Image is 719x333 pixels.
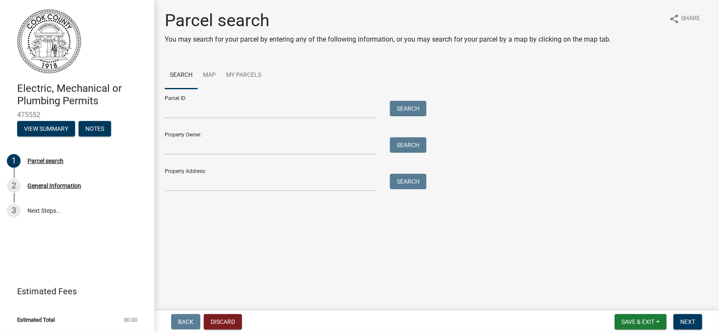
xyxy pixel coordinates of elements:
[124,317,137,323] span: $0.00
[221,62,266,89] a: My Parcels
[198,62,221,89] a: Map
[390,174,426,189] button: Search
[165,10,611,31] h1: Parcel search
[390,137,426,153] button: Search
[622,318,655,325] span: Save & Exit
[674,314,702,330] button: Next
[79,126,111,133] wm-modal-confirm: Notes
[79,121,111,136] button: Notes
[27,183,81,189] div: General Information
[17,111,137,119] span: 475552
[7,154,21,168] div: 1
[680,318,695,325] span: Next
[615,314,667,330] button: Save & Exit
[204,314,242,330] button: Discard
[17,317,55,323] span: Estimated Total
[27,158,63,164] div: Parcel search
[165,62,198,89] a: Search
[165,34,611,45] p: You may search for your parcel by entering any of the following information, or you may search fo...
[681,14,700,24] span: Share
[662,10,707,27] button: shareShare
[171,314,200,330] button: Back
[17,121,75,136] button: View Summary
[178,318,193,325] span: Back
[17,82,148,107] h4: Electric, Mechanical or Plumbing Permits
[390,101,426,116] button: Search
[7,283,141,300] a: Estimated Fees
[669,14,680,24] i: share
[17,126,75,133] wm-modal-confirm: Summary
[17,9,81,73] img: Cook County, Georgia
[7,204,21,218] div: 3
[7,179,21,193] div: 2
